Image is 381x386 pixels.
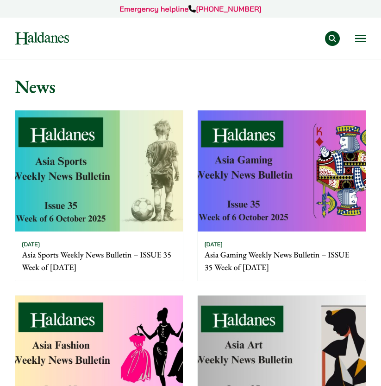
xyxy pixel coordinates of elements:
time: [DATE] [205,241,223,248]
p: Asia Sports Weekly News Bulletin – ISSUE 35 Week of [DATE] [22,249,176,274]
button: Search [325,31,340,46]
a: [DATE] Asia Gaming Weekly News Bulletin – ISSUE 35 Week of [DATE] [197,110,366,281]
a: [DATE] Asia Sports Weekly News Bulletin – ISSUE 35 Week of [DATE] [15,110,183,281]
p: Asia Gaming Weekly News Bulletin – ISSUE 35 Week of [DATE] [205,249,359,274]
a: Emergency helpline[PHONE_NUMBER] [119,4,262,13]
time: [DATE] [22,241,40,248]
button: Open menu [355,35,366,42]
img: Logo of Haldanes [15,32,69,45]
h1: News [15,75,366,97]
